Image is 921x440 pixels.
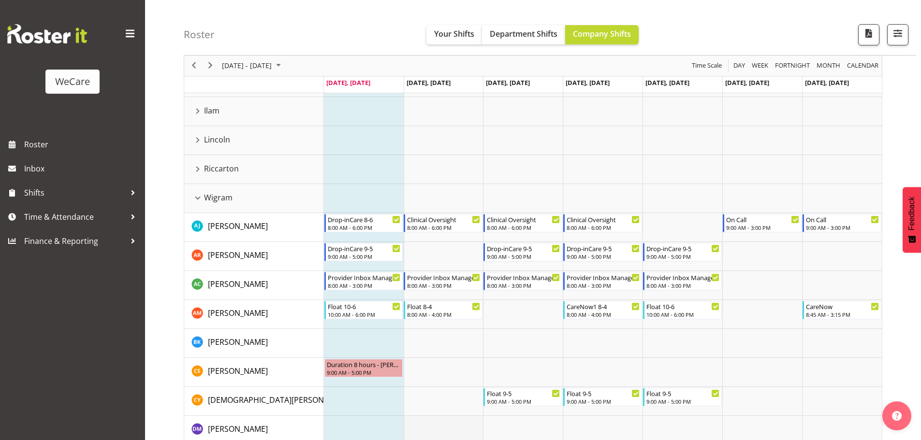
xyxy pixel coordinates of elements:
div: 10:00 AM - 6:00 PM [328,311,401,318]
div: WeCare [55,74,90,89]
span: [DATE], [DATE] [566,78,610,87]
div: Float 10-6 [646,301,719,311]
div: Drop-inCare 9-5 [646,243,719,253]
div: 8:00 AM - 6:00 PM [328,224,401,231]
div: 8:45 AM - 3:15 PM [806,311,879,318]
div: Andrew Casburn"s event - Provider Inbox Management Begin From Friday, October 3, 2025 at 8:00:00 ... [643,272,722,290]
div: Provider Inbox Management [487,272,560,282]
button: Time Scale [690,60,724,72]
span: [DATE], [DATE] [805,78,849,87]
div: 9:00 AM - 5:00 PM [487,397,560,405]
span: Inbox [24,161,140,176]
div: 9:00 AM - 5:00 PM [327,369,401,376]
button: Download a PDF of the roster according to the set date range. [858,24,879,45]
span: Company Shifts [573,28,631,39]
div: Float 9-5 [646,388,719,398]
div: Clinical Oversight [567,214,640,224]
div: Ashley Mendoza"s event - CareNow1 8-4 Begin From Thursday, October 2, 2025 at 8:00:00 AM GMT+13:0... [563,301,642,319]
div: On Call [806,214,879,224]
div: Sep 29 - Oct 05, 2025 [219,56,287,76]
div: Andrea Ramirez"s event - Drop-inCare 9-5 Begin From Thursday, October 2, 2025 at 9:00:00 AM GMT+1... [563,243,642,261]
div: 9:00 AM - 5:00 PM [646,253,719,260]
div: Provider Inbox Management [646,272,719,282]
div: Float 8-4 [407,301,480,311]
span: [DATE], [DATE] [725,78,769,87]
div: 9:00 AM - 3:00 PM [726,224,799,231]
td: Christianna Yu resource [184,387,324,416]
span: Wigram [204,192,233,203]
span: [PERSON_NAME] [208,279,268,289]
div: Andrea Ramirez"s event - Drop-inCare 9-5 Begin From Monday, September 29, 2025 at 9:00:00 AM GMT+... [324,243,403,261]
span: Riccarton [204,163,239,174]
div: AJ Jones"s event - On Call Begin From Sunday, October 5, 2025 at 9:00:00 AM GMT+13:00 Ends At Sun... [803,214,881,232]
td: Ashley Mendoza resource [184,300,324,329]
button: Timeline Month [815,60,842,72]
span: calendar [846,60,879,72]
div: 10:00 AM - 6:00 PM [646,311,719,318]
button: Your Shifts [426,25,482,44]
button: Filter Shifts [887,24,908,45]
div: Ashley Mendoza"s event - CareNow Begin From Sunday, October 5, 2025 at 8:45:00 AM GMT+13:00 Ends ... [803,301,881,319]
td: Catherine Stewart resource [184,358,324,387]
a: [PERSON_NAME] [208,278,268,290]
div: Andrew Casburn"s event - Provider Inbox Management Begin From Monday, September 29, 2025 at 8:00:... [324,272,403,290]
div: Ashley Mendoza"s event - Float 10-6 Begin From Monday, September 29, 2025 at 10:00:00 AM GMT+13:0... [324,301,403,319]
span: Roster [24,137,140,152]
a: [PERSON_NAME] [208,336,268,348]
button: September 2025 [220,60,285,72]
div: Christianna Yu"s event - Float 9-5 Begin From Wednesday, October 1, 2025 at 9:00:00 AM GMT+13:00 ... [483,388,562,406]
div: Andrew Casburn"s event - Provider Inbox Management Begin From Wednesday, October 1, 2025 at 8:00:... [483,272,562,290]
div: 8:00 AM - 6:00 PM [567,224,640,231]
span: Ilam [204,105,219,116]
div: Provider Inbox Management [328,272,401,282]
div: 9:00 AM - 5:00 PM [646,397,719,405]
div: Clinical Oversight [487,214,560,224]
button: Department Shifts [482,25,565,44]
td: Brian Ko resource [184,329,324,358]
span: Finance & Reporting [24,234,126,248]
button: Next [204,60,217,72]
div: Float 10-6 [328,301,401,311]
div: 9:00 AM - 5:00 PM [567,253,640,260]
button: Month [846,60,880,72]
div: Ashley Mendoza"s event - Float 10-6 Begin From Friday, October 3, 2025 at 10:00:00 AM GMT+13:00 E... [643,301,722,319]
div: 8:00 AM - 3:00 PM [328,282,401,289]
span: Month [816,60,841,72]
div: Provider Inbox Management [567,272,640,282]
div: Catherine Stewart"s event - Duration 8 hours - Catherine Stewart Begin From Monday, September 29,... [324,359,403,377]
span: [DATE], [DATE] [326,78,370,87]
button: Timeline Day [732,60,747,72]
a: [PERSON_NAME] [208,220,268,232]
span: Lincoln [204,134,230,145]
div: Duration 8 hours - [PERSON_NAME] [327,359,401,369]
td: Ilam resource [184,97,324,126]
div: Andrea Ramirez"s event - Drop-inCare 9-5 Begin From Wednesday, October 1, 2025 at 9:00:00 AM GMT+... [483,243,562,261]
button: Fortnight [774,60,812,72]
h4: Roster [184,29,215,40]
div: Float 9-5 [567,388,640,398]
button: Company Shifts [565,25,639,44]
td: Andrea Ramirez resource [184,242,324,271]
span: [DATE], [DATE] [486,78,530,87]
span: [PERSON_NAME] [208,366,268,376]
span: Your Shifts [434,28,474,39]
div: 8:00 AM - 3:00 PM [646,282,719,289]
button: Timeline Week [750,60,770,72]
span: [DATE], [DATE] [407,78,451,87]
div: AJ Jones"s event - Clinical Oversight Begin From Wednesday, October 1, 2025 at 8:00:00 AM GMT+13:... [483,214,562,232]
span: [PERSON_NAME] [208,308,268,318]
span: [PERSON_NAME] [208,424,268,434]
div: Andrew Casburn"s event - Provider Inbox Management Begin From Tuesday, September 30, 2025 at 8:00... [404,272,482,290]
span: [DATE], [DATE] [645,78,689,87]
div: Float 9-5 [487,388,560,398]
span: [PERSON_NAME] [208,221,268,231]
div: AJ Jones"s event - Clinical Oversight Begin From Thursday, October 2, 2025 at 8:00:00 AM GMT+13:0... [563,214,642,232]
a: [PERSON_NAME] [208,249,268,261]
div: 8:00 AM - 6:00 PM [487,224,560,231]
div: Drop-inCare 9-5 [487,243,560,253]
div: 8:00 AM - 3:00 PM [487,282,560,289]
button: Feedback - Show survey [903,187,921,253]
div: Ashley Mendoza"s event - Float 8-4 Begin From Tuesday, September 30, 2025 at 8:00:00 AM GMT+13:00... [404,301,482,319]
div: Drop-inCare 9-5 [328,243,401,253]
div: 9:00 AM - 5:00 PM [328,253,401,260]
